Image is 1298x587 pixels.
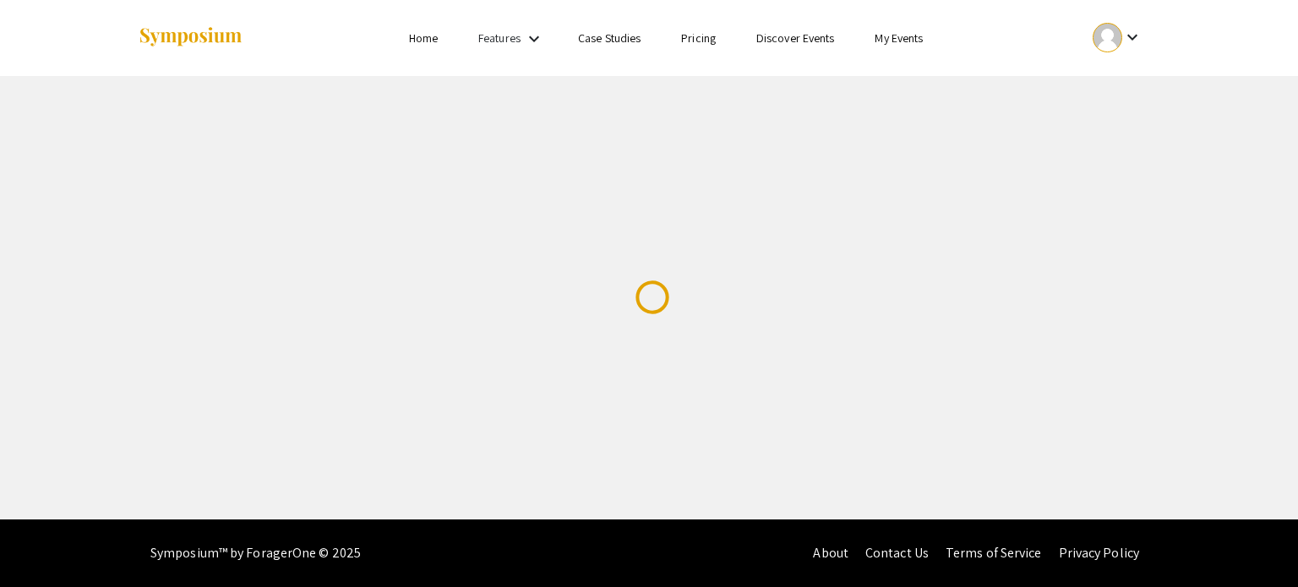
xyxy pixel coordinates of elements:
div: Symposium™ by ForagerOne © 2025 [150,519,361,587]
a: Contact Us [865,544,929,562]
a: Privacy Policy [1059,544,1139,562]
img: Symposium by ForagerOne [138,26,243,49]
a: Home [409,30,438,46]
a: Discover Events [756,30,835,46]
iframe: Chat [1226,511,1285,574]
button: Expand account dropdown [1075,19,1160,57]
a: Case Studies [578,30,641,46]
a: Features [478,30,521,46]
mat-icon: Expand Features list [524,29,544,49]
a: Terms of Service [946,544,1042,562]
a: About [813,544,848,562]
mat-icon: Expand account dropdown [1122,27,1143,47]
a: Pricing [681,30,716,46]
a: My Events [875,30,923,46]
